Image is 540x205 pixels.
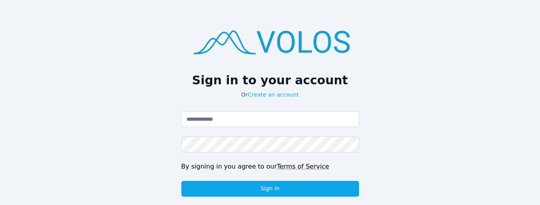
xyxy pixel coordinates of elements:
button: Sign in [181,181,359,197]
img: logo.png [181,19,359,64]
p: Or [181,91,359,99]
a: Terms of Service [277,163,329,170]
a: Create an account [248,91,299,98]
h2: Sign in to your account [181,73,359,87]
div: By signing in you agree to our [181,162,359,171]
